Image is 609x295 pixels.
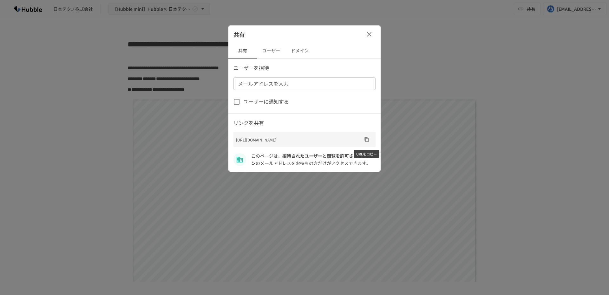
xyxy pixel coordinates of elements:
[236,137,362,143] p: [URL][DOMAIN_NAME]
[285,43,314,58] button: ドメイン
[362,134,372,145] button: URLをコピー
[228,43,257,58] button: 共有
[233,119,376,127] p: リンクを共有
[257,43,285,58] button: ユーザー
[251,153,376,166] span: n-techno.co.jp
[233,64,376,72] p: ユーザーを招待
[228,25,381,43] div: 共有
[251,152,376,167] p: このページは、 と のメールアドレスをお持ちの方だけがアクセスできます。
[354,150,379,158] div: URLをコピー
[243,98,289,106] span: ユーザーに通知する
[282,153,322,159] a: 招待されたユーザー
